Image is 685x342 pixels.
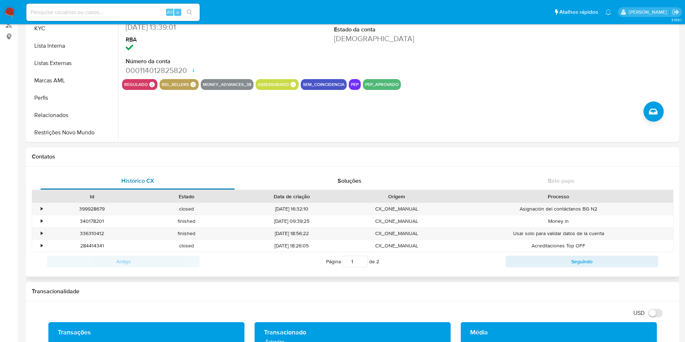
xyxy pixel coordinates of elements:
[444,240,673,252] div: Acreditaciones Top OFF
[326,256,379,267] span: Página de
[444,203,673,215] div: Asignación del contáctanos BG N2
[41,205,43,212] div: •
[28,107,118,124] button: Relacionados
[605,9,611,15] a: Notificações
[28,89,118,107] button: Perfis
[139,203,234,215] div: closed
[506,256,658,267] button: Seguindo
[144,193,229,200] div: Estado
[121,177,154,185] span: Histórico CX
[351,83,359,86] button: pep
[376,258,379,265] span: 2
[50,193,134,200] div: Id
[234,215,350,227] div: [DATE] 09:39:25
[258,83,289,86] button: assessorado
[139,215,234,227] div: finished
[559,8,598,16] span: Atalhos rápidos
[139,228,234,239] div: finished
[28,20,118,37] button: KYC
[303,83,344,86] button: sem_coincidencia
[124,83,148,86] button: regulado
[139,240,234,252] div: closed
[234,228,350,239] div: [DATE] 18:56:22
[45,203,139,215] div: 399928679
[449,193,668,200] div: Processo
[32,288,673,295] h1: Transacionalidade
[47,256,200,267] button: Antigo
[234,240,350,252] div: [DATE] 18:26:05
[444,215,673,227] div: Money in
[28,72,118,89] button: Marcas AML
[182,7,197,17] button: search-icon
[548,177,575,185] span: Bate-papo
[203,83,251,86] button: money_advances_38
[234,203,350,215] div: [DATE] 16:32:10
[334,34,466,44] dd: [DEMOGRAPHIC_DATA]
[28,55,118,72] button: Listas Externas
[334,26,466,34] dt: Estado da conta
[338,177,361,185] span: Soluções
[350,240,444,252] div: CX_ONE_MANUAL
[41,242,43,249] div: •
[126,65,257,75] dd: 000114012825820
[355,193,439,200] div: Origem
[32,153,673,160] h1: Contatos
[365,83,399,86] button: pep_aprovado
[28,37,118,55] button: Lista Interna
[126,22,257,32] dd: [DATE] 13:39:01
[41,230,43,237] div: •
[350,228,444,239] div: CX_ONE_MANUAL
[672,8,680,16] a: Sair
[45,228,139,239] div: 336310412
[350,215,444,227] div: CX_ONE_MANUAL
[45,215,139,227] div: 340178201
[629,9,669,16] p: magno.ferreira@mercadopago.com.br
[671,17,681,23] span: 3.156.1
[45,240,139,252] div: 284414341
[177,9,179,16] span: s
[162,83,189,86] button: big_sellers
[444,228,673,239] div: Usar solo para validar datos de la cuenta
[167,9,173,16] span: Alt
[126,36,257,44] dt: RBA
[26,8,200,17] input: Pesquise usuários ou casos...
[126,57,257,65] dt: Número da conta
[41,218,43,225] div: •
[350,203,444,215] div: CX_ONE_MANUAL
[28,124,118,141] button: Restrições Novo Mundo
[239,193,344,200] div: Data de criação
